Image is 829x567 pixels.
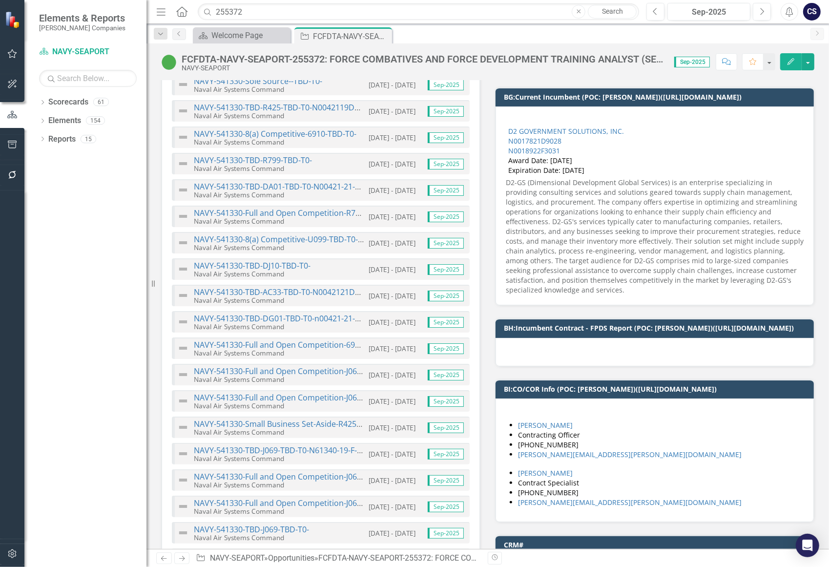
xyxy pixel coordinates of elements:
[508,156,801,166] div: Award Date: [DATE]
[796,534,819,557] div: Open Intercom Messenger
[194,216,284,226] small: Naval Air Systems Command
[504,541,809,548] h3: CRM#
[194,392,393,403] a: NAVY-541330-Full and Open Competition-J069-TBD-T0-
[194,419,448,429] a: NAVY-541330-Small Business Set-Aside-R425-TBD-T0-N6134020D0024
[211,29,288,42] div: Welcome Page
[177,105,189,117] img: Not Defined
[195,29,288,42] a: Welcome Page
[428,291,464,301] span: Sep-2025
[518,478,801,488] li: Contract Specialist
[518,440,801,450] li: [PHONE_NUMBER]
[48,115,81,126] a: Elements
[177,342,189,354] img: Not Defined
[428,396,464,407] span: Sep-2025
[428,502,464,512] span: Sep-2025
[369,80,415,89] small: [DATE] - [DATE]
[667,3,750,21] button: Sep-2025
[428,422,464,433] span: Sep-2025
[268,553,314,563] a: Opportunities
[177,263,189,275] img: Not Defined
[194,84,284,94] small: Naval Air Systems Command
[194,295,284,305] small: Naval Air Systems Command
[39,70,137,87] input: Search Below...
[369,449,415,459] small: [DATE] - [DATE]
[508,136,561,146] a: N0017821D9028
[369,106,415,116] small: [DATE] - [DATE]
[428,528,464,539] span: Sep-2025
[194,480,284,489] small: Naval Air Systems Command
[313,30,390,42] div: FCFDTA-NAVY-SEAPORT-255372: FORCE COMBATIVES AND FORCE DEVELOPMENT TRAINING ANALYST (SEAPORT NXG)...
[428,343,464,354] span: Sep-2025
[177,421,189,433] img: Not Defined
[194,260,311,271] a: NAVY-541330-TBD-DJ10-TBD-T0-
[194,533,284,542] small: Naval Air Systems Command
[428,449,464,460] span: Sep-2025
[504,385,809,393] h3: BI:CO/COR Info (POC: [PERSON_NAME])([URL][DOMAIN_NAME])
[182,64,664,72] div: NAVY-SEAPORT
[428,132,464,143] span: Sep-2025
[194,190,284,199] small: Naval Air Systems Command
[177,448,189,460] img: Not Defined
[196,553,480,564] div: » »
[39,24,125,32] small: [PERSON_NAME] Companies
[177,290,189,301] img: Not Defined
[177,474,189,486] img: Not Defined
[428,211,464,222] span: Sep-2025
[194,269,284,278] small: Naval Air Systems Command
[182,54,664,64] div: FCFDTA-NAVY-SEAPORT-255372: FORCE COMBATIVES AND FORCE DEVELOPMENT TRAINING ANALYST (SEAPORT NXG)...
[194,322,284,331] small: Naval Air Systems Command
[194,506,284,516] small: Naval Air Systems Command
[194,498,511,508] a: NAVY-541330-Full and Open Competition-J069-TBD-T0-N6134016D1005N6134020F0022
[86,117,105,125] div: 154
[194,164,284,173] small: Naval Air Systems Command
[194,287,373,297] a: NAVY-541330-TBD-AC33-TBD-T0-N0042121D0009
[177,184,189,196] img: Not Defined
[506,178,804,295] p: D2-GS (Dimensional Development Global Services) is an enterprise specializing in providing consul...
[177,210,189,222] img: Not Defined
[210,553,264,563] a: NAVY-SEAPORT
[369,238,415,248] small: [DATE] - [DATE]
[369,186,415,195] small: [DATE] - [DATE]
[369,370,415,379] small: [DATE] - [DATE]
[177,369,189,380] img: Not Defined
[504,324,809,332] h3: BH:Incumbent Contract - FPDS Report (POC: [PERSON_NAME])([URL][DOMAIN_NAME])
[369,291,415,300] small: [DATE] - [DATE]
[369,502,415,511] small: [DATE] - [DATE]
[369,212,415,221] small: [DATE] - [DATE]
[4,10,22,29] img: ClearPoint Strategy
[177,79,189,90] img: Not Defined
[518,488,801,498] li: [PHONE_NUMBER]
[369,159,415,168] small: [DATE] - [DATE]
[194,348,284,357] small: Naval Air Systems Command
[369,344,415,353] small: [DATE] - [DATE]
[194,243,284,252] small: Naval Air Systems Command
[369,423,415,432] small: [DATE] - [DATE]
[803,3,821,21] div: CS
[428,264,464,275] span: Sep-2025
[428,80,464,90] span: Sep-2025
[369,317,415,327] small: [DATE] - [DATE]
[518,450,742,459] a: [PERSON_NAME][EMAIL_ADDRESS][PERSON_NAME][DOMAIN_NAME]
[198,3,639,21] input: Search ClearPoint...
[81,135,96,143] div: 15
[194,313,381,324] a: NAVY-541330-TBD-DG01-TBD-T0-n00421-21-D-0010
[194,234,476,245] a: NAVY-541330-8(a) Competitive-U099-TBD-T0-N0042118D0028N0042120F0806
[508,126,624,136] a: D2 GOVERNMENT SOLUTIONS, INC.
[177,501,189,512] img: Not Defined
[369,265,415,274] small: [DATE] - [DATE]
[194,366,451,377] a: NAVY-541330-Full and Open Competition-J069-TBD-T0-N6134021F0142
[93,98,109,106] div: 61
[369,476,415,485] small: [DATE] - [DATE]
[177,158,189,169] img: Not Defined
[428,317,464,328] span: Sep-2025
[671,6,747,18] div: Sep-2025
[428,159,464,169] span: Sep-2025
[194,102,372,113] a: NAVY-541330-TBD-R425-TBD-T0-N0042119D0062
[194,208,454,218] a: NAVY-541330-Full and Open Competition-R706-TBD-T0-N0042120F0023
[194,524,309,535] a: NAVY-541330-TBD-J069-TBD-T0-
[194,128,356,139] a: NAVY-541330-8(a) Competitive-6910-TBD-T0-
[194,375,284,384] small: Naval Air Systems Command
[39,12,125,24] span: Elements & Reports
[194,471,511,482] a: NAVY-541330-Full and Open Competition-J069-TBD-T0-N6134016D1004N6134022F0073
[428,106,464,117] span: Sep-2025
